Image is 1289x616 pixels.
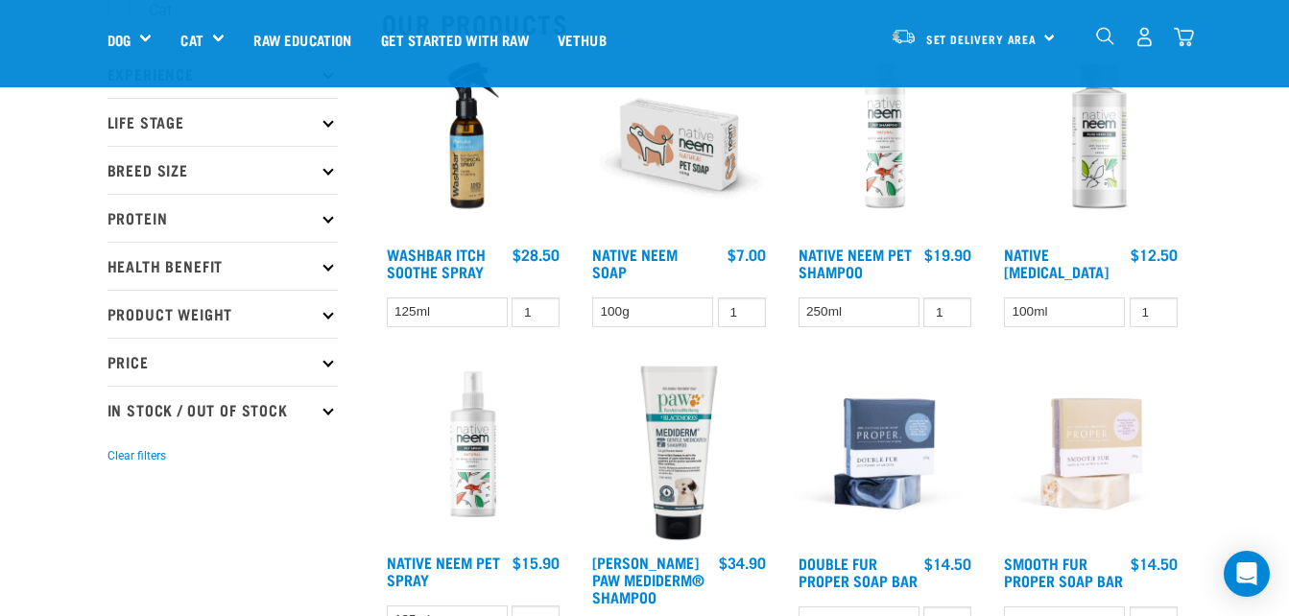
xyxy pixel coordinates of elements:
a: Get started with Raw [367,1,543,78]
span: Set Delivery Area [926,36,1038,42]
p: Price [107,338,338,386]
div: $14.50 [1131,555,1178,572]
div: $12.50 [1131,246,1178,263]
img: home-icon-1@2x.png [1096,27,1114,45]
img: Smooth fur soap [999,362,1182,545]
img: Native Neem Oil 100mls [999,54,1182,237]
a: Vethub [543,1,621,78]
div: $7.00 [728,246,766,263]
a: Native Neem Pet Spray [387,557,500,583]
a: [PERSON_NAME] PAW MediDerm® Shampoo [592,557,704,601]
img: Double fur soap [794,362,977,545]
p: Life Stage [107,98,338,146]
input: 1 [718,297,766,327]
div: $34.90 [719,554,766,571]
img: home-icon@2x.png [1174,27,1194,47]
div: $14.50 [924,555,971,572]
p: Breed Size [107,146,338,194]
img: van-moving.png [891,28,917,45]
input: 1 [923,297,971,327]
img: 9300807267127 [587,362,771,545]
div: $15.90 [513,554,560,571]
a: Native Neem Pet Shampoo [799,249,912,275]
button: Clear filters [107,447,166,464]
input: 1 [1130,297,1178,327]
img: Native Neem Pet Shampoo [794,54,977,237]
p: Protein [107,194,338,242]
div: $19.90 [924,246,971,263]
div: $28.50 [513,246,560,263]
div: Open Intercom Messenger [1224,551,1270,597]
img: Organic neem pet soap bar 100g green trading [587,54,771,237]
a: Raw Education [239,1,366,78]
a: Cat [180,29,203,51]
a: Native Neem Soap [592,249,678,275]
img: Wash Bar Itch Soothe Topical Spray [382,54,565,237]
p: Health Benefit [107,242,338,290]
a: Double Fur Proper Soap Bar [799,558,918,584]
a: Native [MEDICAL_DATA] [1004,249,1109,275]
a: WashBar Itch Soothe Spray [387,249,486,275]
p: Product Weight [107,290,338,338]
a: Smooth Fur Proper Soap Bar [1004,558,1123,584]
img: Native Neem Pet Spray [382,362,565,545]
img: user.png [1134,27,1155,47]
input: 1 [512,297,560,327]
p: In Stock / Out Of Stock [107,386,338,434]
a: Dog [107,29,131,51]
